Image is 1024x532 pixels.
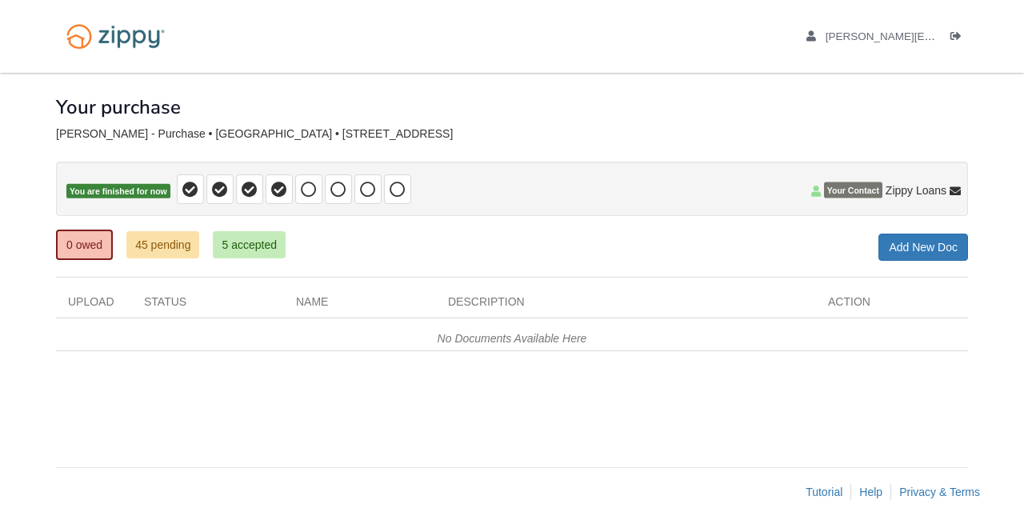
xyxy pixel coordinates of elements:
[816,294,968,318] div: Action
[824,182,882,198] span: Your Contact
[132,294,284,318] div: Status
[126,231,199,258] a: 45 pending
[878,234,968,261] a: Add New Doc
[56,97,181,118] h1: Your purchase
[213,231,286,258] a: 5 accepted
[806,486,842,498] a: Tutorial
[56,294,132,318] div: Upload
[899,486,980,498] a: Privacy & Terms
[859,486,882,498] a: Help
[56,230,113,260] a: 0 owed
[56,16,175,57] img: Logo
[56,127,968,141] div: [PERSON_NAME] - Purchase • [GEOGRAPHIC_DATA] • [STREET_ADDRESS]
[950,30,968,46] a: Log out
[66,184,170,199] span: You are finished for now
[438,332,587,345] em: No Documents Available Here
[886,182,946,198] span: Zippy Loans
[284,294,436,318] div: Name
[436,294,816,318] div: Description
